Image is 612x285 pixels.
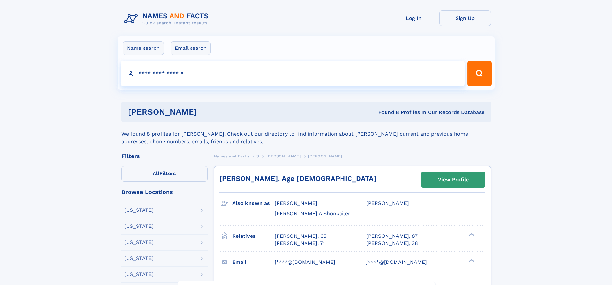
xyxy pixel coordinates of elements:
[275,240,325,247] a: [PERSON_NAME], 71
[256,154,259,158] span: S
[421,172,485,187] a: View Profile
[266,154,301,158] span: [PERSON_NAME]
[388,10,439,26] a: Log In
[467,232,475,236] div: ❯
[124,240,154,245] div: [US_STATE]
[232,257,275,268] h3: Email
[232,198,275,209] h3: Also known as
[121,61,465,86] input: search input
[288,109,484,116] div: Found 8 Profiles In Our Records Database
[171,41,211,55] label: Email search
[124,208,154,213] div: [US_STATE]
[232,231,275,242] h3: Relatives
[121,153,208,159] div: Filters
[121,122,491,146] div: We found 8 profiles for [PERSON_NAME]. Check out our directory to find information about [PERSON_...
[266,152,301,160] a: [PERSON_NAME]
[121,10,214,28] img: Logo Names and Facts
[438,172,469,187] div: View Profile
[128,108,288,116] h1: [PERSON_NAME]
[124,256,154,261] div: [US_STATE]
[275,233,326,240] a: [PERSON_NAME], 65
[439,10,491,26] a: Sign Up
[366,240,418,247] a: [PERSON_NAME], 38
[124,224,154,229] div: [US_STATE]
[275,200,317,206] span: [PERSON_NAME]
[366,200,409,206] span: [PERSON_NAME]
[308,154,342,158] span: [PERSON_NAME]
[256,152,259,160] a: S
[123,41,164,55] label: Name search
[467,258,475,263] div: ❯
[153,170,159,176] span: All
[366,233,418,240] a: [PERSON_NAME], 87
[124,272,154,277] div: [US_STATE]
[219,174,376,183] a: [PERSON_NAME], Age [DEMOGRAPHIC_DATA]
[275,210,350,217] span: [PERSON_NAME] A Shonkailer
[121,189,208,195] div: Browse Locations
[467,61,491,86] button: Search Button
[121,166,208,182] label: Filters
[214,152,249,160] a: Names and Facts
